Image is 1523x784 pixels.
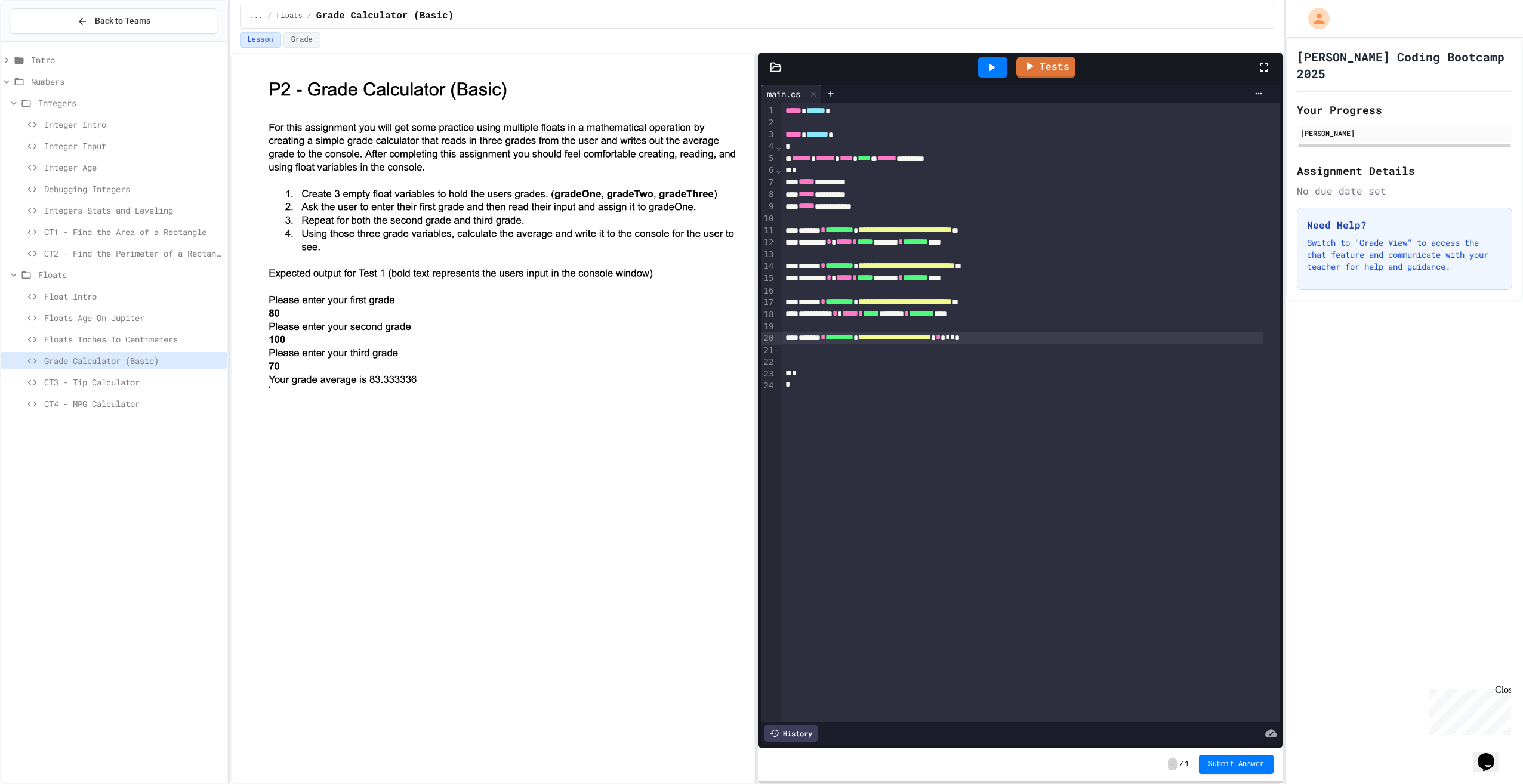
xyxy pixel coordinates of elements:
span: Floats [276,11,302,21]
div: 8 [761,189,776,200]
span: Fold line [775,165,781,175]
div: 4 [761,141,776,153]
span: Integer Input [44,140,222,152]
span: / [1179,760,1183,769]
span: Integers Stats and Leveling [44,204,222,217]
span: Floats Age On Jupiter [44,311,222,324]
iframe: chat widget [1424,684,1511,735]
button: Lesson [240,32,281,48]
div: 5 [761,153,776,165]
div: 21 [761,345,776,357]
span: Float Intro [44,290,222,303]
span: Floats [38,268,222,281]
a: Tests [1016,57,1075,78]
span: Numbers [31,75,222,88]
div: 2 [761,117,776,129]
h1: [PERSON_NAME] Coding Bootcamp 2025 [1297,48,1512,82]
div: History [764,725,818,742]
div: 14 [761,261,776,273]
div: No due date set [1297,184,1512,198]
span: / [267,11,272,21]
h2: Your Progress [1297,101,1512,118]
span: Submit Answer [1208,760,1265,769]
span: CT1 - Find the Area of a Rectangle [44,226,222,238]
div: [PERSON_NAME] [1300,128,1509,138]
div: Chat with us now!Close [5,5,82,76]
span: Debugging Integers [44,183,222,195]
span: Integers [38,97,222,109]
div: 15 [761,273,776,285]
span: Floats Inches To Centimeters [44,333,222,345]
button: Grade [283,32,320,48]
span: Grade Calculator (Basic) [316,9,454,23]
span: CT3 - Tip Calculator [44,376,222,388]
div: 17 [761,297,776,308]
span: Grade Calculator (Basic) [44,354,222,367]
div: main.cs [761,88,806,100]
div: 7 [761,177,776,189]
button: Back to Teams [11,8,217,34]
div: main.cs [761,85,821,103]
h3: Need Help? [1307,218,1502,232]
div: 11 [761,225,776,237]
span: Intro [31,54,222,66]
span: Integer Age [44,161,222,174]
div: 3 [761,129,776,141]
div: 10 [761,213,776,225]
div: 9 [761,201,776,213]
div: 12 [761,237,776,249]
p: Switch to "Grade View" to access the chat feature and communicate with your teacher for help and ... [1307,237,1502,273]
span: Back to Teams [95,15,150,27]
div: 6 [761,165,776,177]
button: Submit Answer [1199,755,1274,774]
span: CT4 - MPG Calculator [44,397,222,410]
h2: Assignment Details [1297,162,1512,179]
div: 19 [761,321,776,333]
div: 18 [761,309,776,321]
span: Integer Intro [44,118,222,131]
span: CT2 - Find the Perimeter of a Rectangle [44,247,222,260]
span: / [307,11,312,21]
div: My Account [1296,5,1333,32]
div: 13 [761,249,776,261]
span: 1 [1185,760,1189,769]
div: 16 [761,285,776,297]
div: 22 [761,356,776,368]
div: 1 [761,105,776,117]
span: Fold line [775,142,781,152]
div: 23 [761,368,776,380]
span: ... [250,11,263,21]
div: 24 [761,380,776,392]
span: - [1168,758,1177,770]
div: 20 [761,332,776,344]
iframe: chat widget [1473,736,1511,772]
